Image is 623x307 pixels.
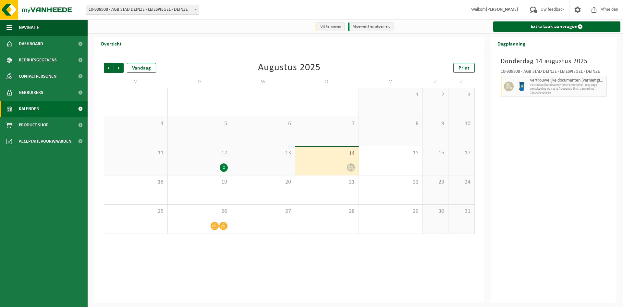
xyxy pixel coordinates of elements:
[348,22,394,31] li: Afgewerkt en afgemeld
[299,179,356,186] span: 21
[19,84,43,101] span: Gebruikers
[19,52,57,68] span: Bedrijfsgegevens
[426,149,445,157] span: 16
[486,7,518,12] strong: [PERSON_NAME]
[493,21,621,32] a: Extra taak aanvragen
[517,82,527,91] img: WB-0240-HPE-BE-09
[107,149,164,157] span: 11
[530,87,605,91] span: Omwisseling op vaste frequentie (incl. verwerking)
[299,150,356,157] span: 14
[258,63,321,73] div: Augustus 2025
[19,133,71,149] span: Acceptatievoorwaarden
[235,179,292,186] span: 20
[530,83,605,87] span: Vertrouwelijke documenten (vernietiging - recyclage)
[426,208,445,215] span: 30
[107,120,164,127] span: 4
[104,76,168,88] td: M
[362,91,419,98] span: 1
[171,208,228,215] span: 26
[315,22,345,31] li: Uit te voeren
[530,78,605,83] span: Vertrouwelijke documenten (vernietiging - recyclage)
[86,5,199,15] span: 10-938908 - AGB STAD DEINZE - LEIESPIEGEL - DEINZE
[295,76,359,88] td: D
[19,101,39,117] span: Kalender
[19,68,56,84] span: Contactpersonen
[171,149,228,157] span: 12
[452,120,471,127] span: 10
[19,117,48,133] span: Product Shop
[453,63,475,73] a: Print
[530,91,605,95] span: T250001490516
[491,37,532,50] h2: Dagplanning
[423,76,449,88] td: Z
[448,76,474,88] td: Z
[426,179,445,186] span: 23
[426,91,445,98] span: 2
[501,57,607,66] h3: Donderdag 14 augustus 2025
[19,19,39,36] span: Navigatie
[107,208,164,215] span: 25
[168,76,232,88] td: D
[452,91,471,98] span: 3
[235,208,292,215] span: 27
[220,163,228,172] div: 2
[114,63,124,73] span: Volgende
[19,36,43,52] span: Dashboard
[235,120,292,127] span: 6
[362,208,419,215] span: 29
[362,149,419,157] span: 15
[171,179,228,186] span: 19
[107,179,164,186] span: 18
[104,63,114,73] span: Vorige
[362,179,419,186] span: 22
[501,70,607,76] div: 10-938908 - AGB STAD DEINZE - LEIESPIEGEL - DEINZE
[458,66,470,71] span: Print
[299,120,356,127] span: 7
[452,179,471,186] span: 24
[299,208,356,215] span: 28
[452,149,471,157] span: 17
[362,120,419,127] span: 8
[359,76,423,88] td: V
[127,63,156,73] div: Vandaag
[231,76,295,88] td: W
[452,208,471,215] span: 31
[235,149,292,157] span: 13
[171,120,228,127] span: 5
[94,37,128,50] h2: Overzicht
[426,120,445,127] span: 9
[86,5,199,14] span: 10-938908 - AGB STAD DEINZE - LEIESPIEGEL - DEINZE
